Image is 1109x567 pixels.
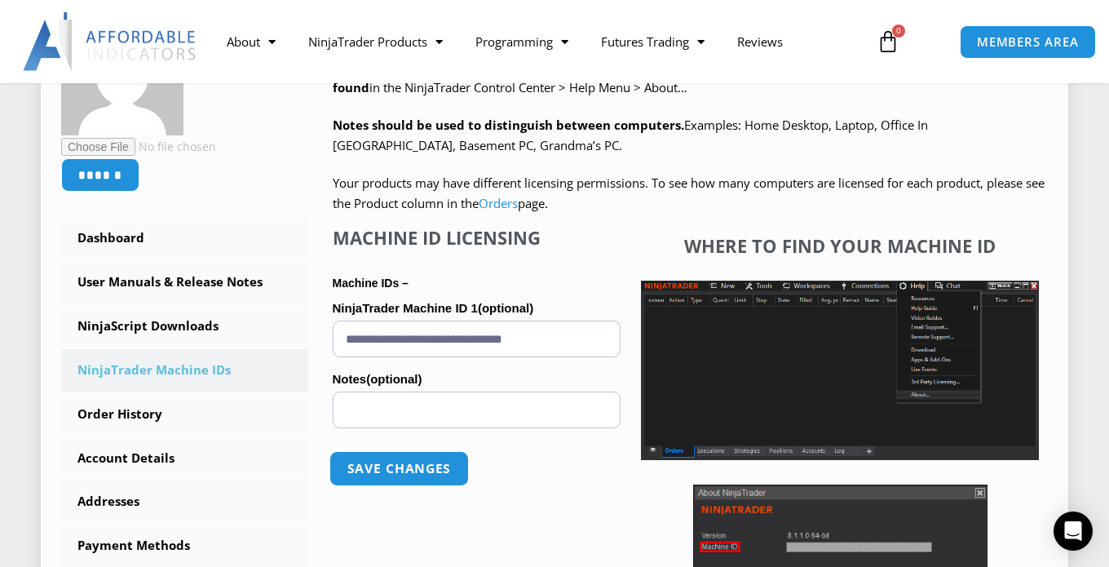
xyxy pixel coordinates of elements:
[977,36,1079,48] span: MEMBERS AREA
[641,235,1038,256] h4: Where to find your Machine ID
[61,437,308,480] a: Account Details
[333,296,621,321] label: NinjaTrader Machine ID 1
[459,23,585,60] a: Programming
[61,349,308,392] a: NinjaTrader Machine IDs
[210,23,292,60] a: About
[479,195,518,211] a: Orders
[61,481,308,523] a: Addresses
[61,217,308,259] a: Dashboard
[641,281,1038,460] img: Screenshot 2025-01-17 1155544 | Affordable Indicators – NinjaTrader
[585,23,721,60] a: Futures Trading
[852,18,924,65] a: 0
[892,24,905,38] span: 0
[366,372,422,386] span: (optional)
[210,23,865,60] nav: Menu
[333,367,621,392] label: Notes
[61,393,308,436] a: Order History
[61,525,308,567] a: Payment Methods
[478,301,533,315] span: (optional)
[333,227,621,248] h4: Machine ID Licensing
[329,451,468,486] button: Save changes
[292,23,459,60] a: NinjaTrader Products
[333,117,684,133] strong: Notes should be used to distinguish between computers.
[61,305,308,348] a: NinjaScript Downloads
[721,23,799,60] a: Reviews
[333,175,1045,212] span: Your products may have different licensing permissions. To see how many computers are licensed fo...
[333,277,409,290] strong: Machine IDs –
[1054,512,1093,551] div: Open Intercom Messenger
[333,117,928,154] span: Examples: Home Desktop, Laptop, Office In [GEOGRAPHIC_DATA], Basement PC, Grandma’s PC.
[61,261,308,303] a: User Manuals & Release Notes
[960,25,1096,59] a: MEMBERS AREA
[23,12,198,71] img: LogoAI | Affordable Indicators – NinjaTrader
